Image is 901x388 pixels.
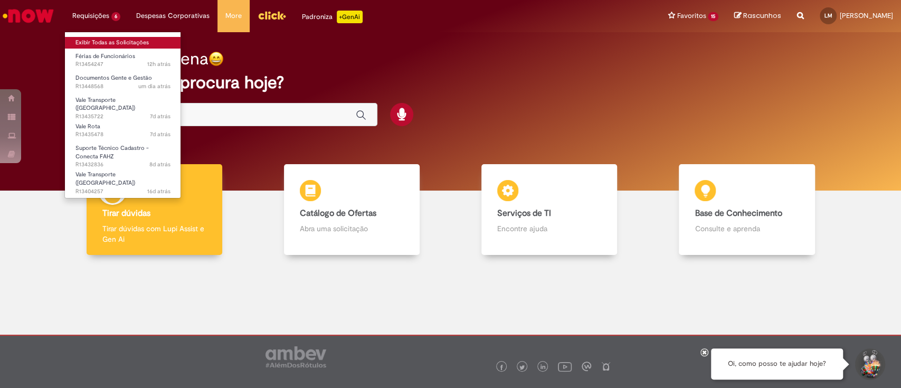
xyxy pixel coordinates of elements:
[743,11,781,21] span: Rascunhos
[300,223,404,234] p: Abra uma solicitação
[558,359,572,373] img: logo_footer_youtube.png
[265,346,326,367] img: logo_footer_ambev_rotulo_gray.png
[147,187,170,195] time: 12/08/2025 15:04:14
[601,362,611,371] img: logo_footer_naosei.png
[499,365,504,370] img: logo_footer_facebook.png
[711,348,843,380] div: Oi, como posso te ajudar hoje?
[75,82,170,91] span: R13448568
[853,348,885,380] button: Iniciar Conversa de Suporte
[65,121,181,140] a: Aberto R13435478 : Vale Rota
[147,60,170,68] span: 12h atrás
[337,11,363,23] p: +GenAi
[65,51,181,70] a: Aberto R13454247 : Férias de Funcionários
[85,73,816,92] h2: O que você procura hoje?
[75,122,100,130] span: Vale Rota
[65,169,181,192] a: Aberto R13404257 : Vale Transporte (VT)
[55,164,253,255] a: Tirar dúvidas Tirar dúvidas com Lupi Assist e Gen Ai
[150,112,170,120] time: 21/08/2025 11:26:24
[648,164,846,255] a: Base de Conhecimento Consulte e aprenda
[302,11,363,23] div: Padroniza
[300,208,376,219] b: Catálogo de Ofertas
[138,82,170,90] time: 26/08/2025 14:15:23
[677,11,706,21] span: Favoritos
[150,112,170,120] span: 7d atrás
[150,130,170,138] span: 7d atrás
[65,143,181,165] a: Aberto R13432836 : Suporte Técnico Cadastro - Conecta FAHZ
[75,52,135,60] span: Férias de Funcionários
[75,96,135,112] span: Vale Transporte ([GEOGRAPHIC_DATA])
[102,208,150,219] b: Tirar dúvidas
[497,223,601,234] p: Encontre ajuda
[147,187,170,195] span: 16d atrás
[138,82,170,90] span: um dia atrás
[75,160,170,169] span: R13432836
[65,72,181,92] a: Aberto R13448568 : Documentos Gente e Gestão
[65,37,181,49] a: Exibir Todas as Solicitações
[708,12,718,21] span: 15
[64,32,181,198] ul: Requisições
[1,5,55,26] img: ServiceNow
[497,208,551,219] b: Serviços de TI
[253,164,450,255] a: Catálogo de Ofertas Abra uma solicitação
[695,223,799,234] p: Consulte e aprenda
[136,11,210,21] span: Despesas Corporativas
[65,94,181,117] a: Aberto R13435722 : Vale Transporte (VT)
[147,60,170,68] time: 27/08/2025 19:12:55
[72,11,109,21] span: Requisições
[824,12,832,19] span: LM
[582,362,591,371] img: logo_footer_workplace.png
[75,74,152,82] span: Documentos Gente e Gestão
[149,160,170,168] span: 8d atrás
[75,187,170,196] span: R13404257
[840,11,893,20] span: [PERSON_NAME]
[451,164,648,255] a: Serviços de TI Encontre ajuda
[519,365,525,370] img: logo_footer_twitter.png
[734,11,781,21] a: Rascunhos
[102,223,206,244] p: Tirar dúvidas com Lupi Assist e Gen Ai
[75,130,170,139] span: R13435478
[225,11,242,21] span: More
[75,112,170,121] span: R13435722
[149,160,170,168] time: 20/08/2025 14:50:30
[75,171,135,187] span: Vale Transporte ([GEOGRAPHIC_DATA])
[258,7,286,23] img: click_logo_yellow_360x200.png
[208,51,224,67] img: happy-face.png
[75,144,149,160] span: Suporte Técnico Cadastro - Conecta FAHZ
[695,208,782,219] b: Base de Conhecimento
[540,364,546,371] img: logo_footer_linkedin.png
[75,60,170,69] span: R13454247
[150,130,170,138] time: 21/08/2025 10:49:07
[111,12,120,21] span: 6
